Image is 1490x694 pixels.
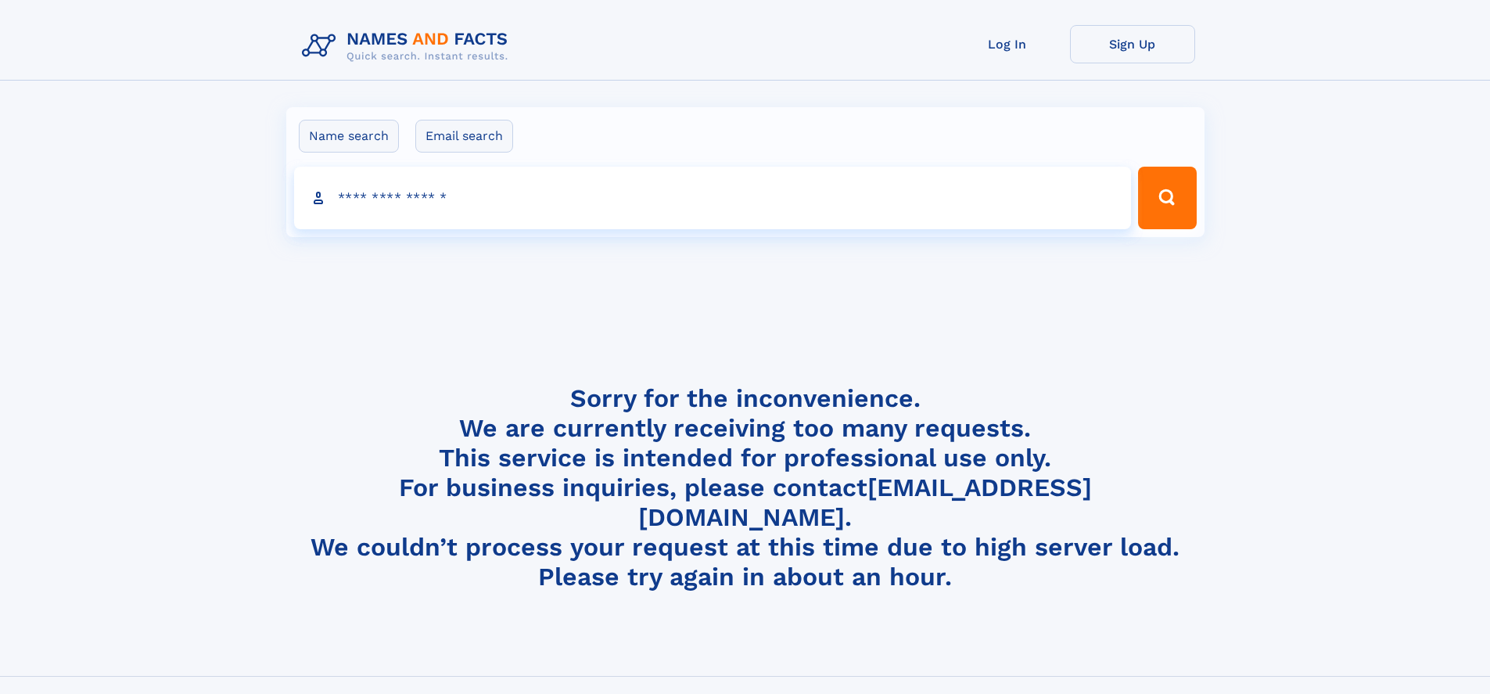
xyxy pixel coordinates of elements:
[415,120,513,153] label: Email search
[299,120,399,153] label: Name search
[1138,167,1196,229] button: Search Button
[296,25,521,67] img: Logo Names and Facts
[294,167,1132,229] input: search input
[1070,25,1195,63] a: Sign Up
[296,383,1195,592] h4: Sorry for the inconvenience. We are currently receiving too many requests. This service is intend...
[638,473,1092,532] a: [EMAIL_ADDRESS][DOMAIN_NAME]
[945,25,1070,63] a: Log In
